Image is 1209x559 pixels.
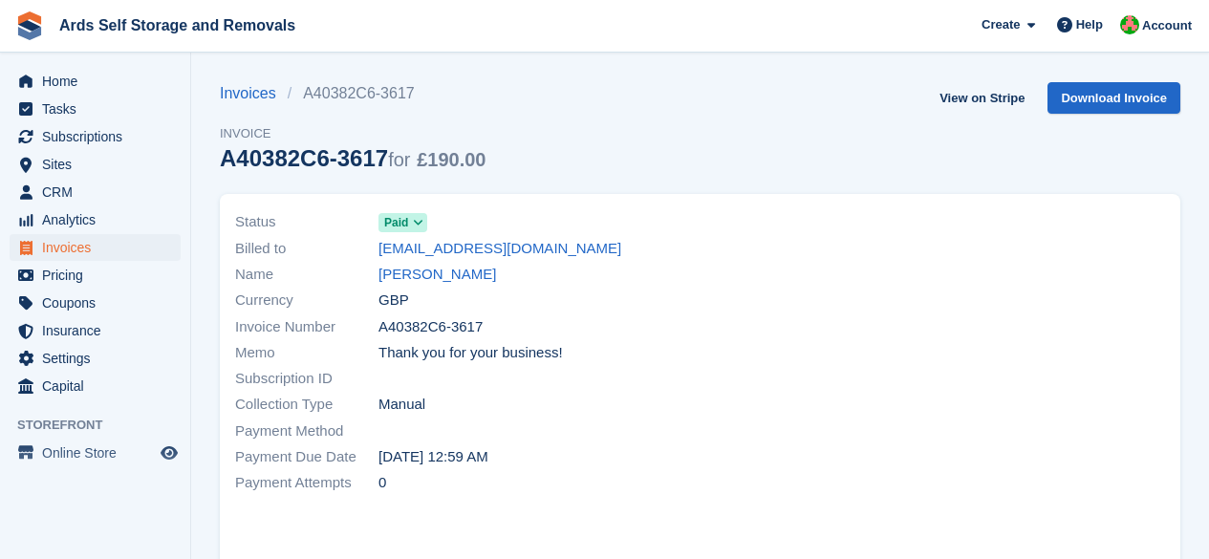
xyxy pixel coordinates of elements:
time: 2025-08-11 23:59:59 UTC [378,446,488,468]
span: Invoices [42,234,157,261]
span: Online Store [42,440,157,466]
a: menu [10,68,181,95]
a: Preview store [158,441,181,464]
span: CRM [42,179,157,205]
a: menu [10,206,181,233]
span: Tasks [42,96,157,122]
a: View on Stripe [932,82,1032,114]
a: Invoices [220,82,288,105]
a: Paid [378,211,427,233]
img: Ethan McFerran [1120,15,1139,34]
a: menu [10,179,181,205]
a: menu [10,96,181,122]
span: Insurance [42,317,157,344]
span: Capital [42,373,157,399]
span: Payment Due Date [235,446,378,468]
span: 0 [378,472,386,494]
nav: breadcrumbs [220,82,486,105]
a: [PERSON_NAME] [378,264,496,286]
span: Coupons [42,290,157,316]
span: £190.00 [417,149,486,170]
a: menu [10,345,181,372]
span: Create [982,15,1020,34]
span: Memo [235,342,378,364]
span: Manual [378,394,425,416]
span: Storefront [17,416,190,435]
span: Paid [384,214,408,231]
a: menu [10,262,181,289]
span: A40382C6-3617 [378,316,483,338]
a: menu [10,151,181,178]
a: menu [10,373,181,399]
span: Account [1142,16,1192,35]
span: Home [42,68,157,95]
a: [EMAIL_ADDRESS][DOMAIN_NAME] [378,238,621,260]
span: Invoice Number [235,316,378,338]
span: Thank you for your business! [378,342,563,364]
a: menu [10,123,181,150]
span: Payment Method [235,420,378,442]
a: Download Invoice [1047,82,1180,114]
a: Ards Self Storage and Removals [52,10,303,41]
span: Analytics [42,206,157,233]
span: GBP [378,290,409,312]
a: menu [10,234,181,261]
span: Subscriptions [42,123,157,150]
span: Settings [42,345,157,372]
img: stora-icon-8386f47178a22dfd0bd8f6a31ec36ba5ce8667c1dd55bd0f319d3a0aa187defe.svg [15,11,44,40]
span: Name [235,264,378,286]
a: menu [10,440,181,466]
span: Collection Type [235,394,378,416]
span: for [388,149,410,170]
a: menu [10,317,181,344]
span: Payment Attempts [235,472,378,494]
span: Help [1076,15,1103,34]
span: Status [235,211,378,233]
span: Pricing [42,262,157,289]
span: Currency [235,290,378,312]
span: Sites [42,151,157,178]
a: menu [10,290,181,316]
div: A40382C6-3617 [220,145,486,171]
span: Invoice [220,124,486,143]
span: Billed to [235,238,378,260]
span: Subscription ID [235,368,378,390]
